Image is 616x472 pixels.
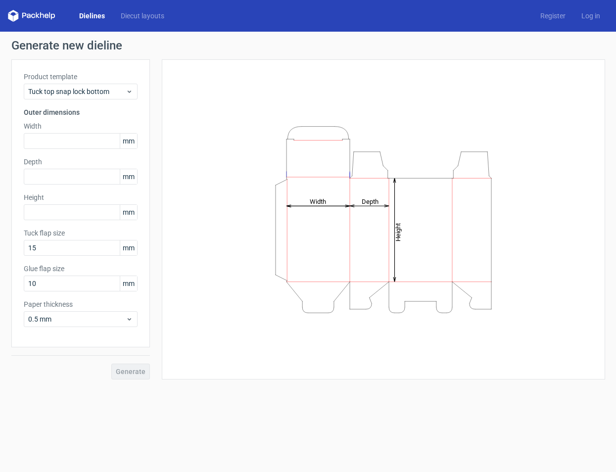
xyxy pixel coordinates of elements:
[362,197,379,205] tspan: Depth
[24,228,138,238] label: Tuck flap size
[24,264,138,274] label: Glue flap size
[24,121,138,131] label: Width
[120,169,137,184] span: mm
[309,197,326,205] tspan: Width
[120,240,137,255] span: mm
[120,205,137,220] span: mm
[394,223,402,241] tspan: Height
[113,11,172,21] a: Diecut layouts
[24,72,138,82] label: Product template
[28,87,126,96] span: Tuck top snap lock bottom
[573,11,608,21] a: Log in
[24,157,138,167] label: Depth
[24,192,138,202] label: Height
[71,11,113,21] a: Dielines
[120,134,137,148] span: mm
[11,40,605,51] h1: Generate new dieline
[120,276,137,291] span: mm
[24,299,138,309] label: Paper thickness
[24,107,138,117] h3: Outer dimensions
[532,11,573,21] a: Register
[28,314,126,324] span: 0.5 mm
